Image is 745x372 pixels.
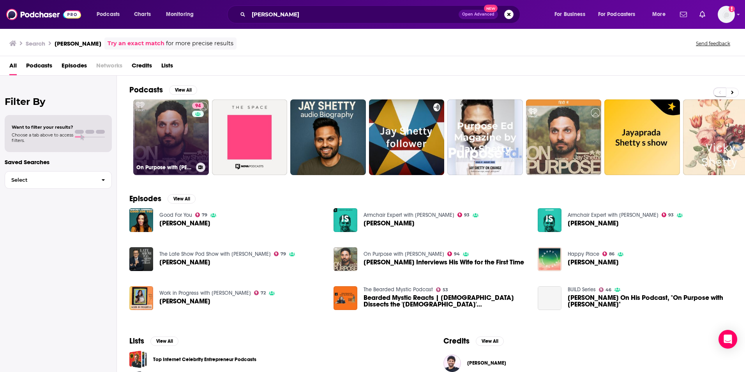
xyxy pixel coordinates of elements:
span: New [484,5,498,12]
img: Jay Shetty Interviews His Wife for the First Time [334,247,357,271]
input: Search podcasts, credits, & more... [249,8,459,21]
a: On Purpose with Jay Shetty [364,251,444,257]
h2: Episodes [129,194,161,204]
button: Select [5,171,112,189]
a: Podcasts [26,59,52,75]
h2: Podcasts [129,85,163,95]
span: [PERSON_NAME] [159,298,210,305]
img: Jay Shetty [334,208,357,232]
h2: Lists [129,336,144,346]
a: CreditsView All [443,336,504,346]
span: 79 [202,213,207,217]
span: 93 [464,213,470,217]
img: Bearded Mystic Reacts | Hindu Dissects the 'Vedic' Jay Shetty Expose | Jay Shetty [334,286,357,310]
h2: Credits [443,336,470,346]
a: Jay Shetty [159,298,210,305]
span: for more precise results [166,39,233,48]
a: Jay Shetty On His Podcast, "On Purpose with Jay Shetty" [568,294,733,308]
a: 94On Purpose with [PERSON_NAME] [133,99,209,175]
img: User Profile [718,6,735,23]
span: Want to filter your results? [12,124,73,130]
span: Select [5,177,95,182]
h3: [PERSON_NAME] [55,40,101,47]
a: Jay Shetty [364,220,415,227]
a: Happy Place [568,251,599,257]
button: View All [169,85,197,95]
a: 86 [602,252,615,256]
button: open menu [91,8,130,21]
a: The Late Show Pod Show with Stephen Colbert [159,251,271,257]
span: 46 [606,288,611,292]
span: [PERSON_NAME] [159,220,210,227]
a: Jay Shetty [467,360,506,366]
a: 94 [192,103,204,109]
span: 79 [281,252,286,256]
h3: On Purpose with [PERSON_NAME] [136,164,193,171]
a: Podchaser - Follow, Share and Rate Podcasts [6,7,81,22]
a: Charts [129,8,155,21]
a: Jay Shetty [568,220,619,227]
span: 53 [443,288,448,292]
a: ListsView All [129,336,178,346]
span: [PERSON_NAME] On His Podcast, "On Purpose with [PERSON_NAME]" [568,294,733,308]
div: Search podcasts, credits, & more... [235,5,528,23]
h2: Filter By [5,96,112,107]
h3: Search [26,40,45,47]
span: Networks [96,59,122,75]
a: 79 [274,252,286,256]
svg: Add a profile image [729,6,735,12]
span: 94 [195,102,201,110]
img: Jay Shetty [129,247,153,271]
button: open menu [549,8,595,21]
a: Show notifications dropdown [677,8,690,21]
button: Send feedback [694,40,733,47]
span: [PERSON_NAME] [467,360,506,366]
a: Jay Shetty [159,259,210,266]
span: Choose a tab above to access filters. [12,132,73,143]
a: Jay Shetty [538,247,561,271]
a: Try an exact match [108,39,164,48]
a: 93 [662,213,674,217]
a: Jay Shetty [159,220,210,227]
span: [PERSON_NAME] [364,220,415,227]
button: open menu [161,8,204,21]
a: Jay Shetty [568,259,619,266]
span: 72 [261,291,266,295]
span: [PERSON_NAME] [159,259,210,266]
a: 53 [436,287,448,292]
span: Podcasts [97,9,120,20]
a: Work in Progress with Sophia Bush [159,290,251,296]
a: Top Internet Celebrity Entrepreneur Podcasts [129,351,147,368]
span: For Podcasters [598,9,636,20]
span: Episodes [62,59,87,75]
a: Credits [132,59,152,75]
span: 94 [454,252,460,256]
button: open menu [647,8,675,21]
span: Monitoring [166,9,194,20]
a: 72 [254,291,266,295]
span: Charts [134,9,151,20]
a: The Bearded Mystic Podcast [364,286,433,293]
img: Jay Shetty [538,208,561,232]
button: View All [168,194,196,204]
button: open menu [593,8,647,21]
span: [PERSON_NAME] [568,259,619,266]
a: Armchair Expert with Dax Shepard [568,212,658,218]
span: Logged in as alisontucker [718,6,735,23]
a: Armchair Expert with Dax Shepard [364,212,454,218]
a: Bearded Mystic Reacts | Hindu Dissects the 'Vedic' Jay Shetty Expose | Jay Shetty [364,294,528,308]
img: Jay Shetty [129,286,153,310]
p: Saved Searches [5,158,112,166]
a: 93 [457,213,470,217]
a: Jay Shetty On His Podcast, "On Purpose with Jay Shetty" [538,286,561,310]
a: 94 [447,252,460,256]
a: Jay Shetty [129,208,153,232]
a: All [9,59,17,75]
span: 86 [609,252,614,256]
span: 93 [668,213,674,217]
